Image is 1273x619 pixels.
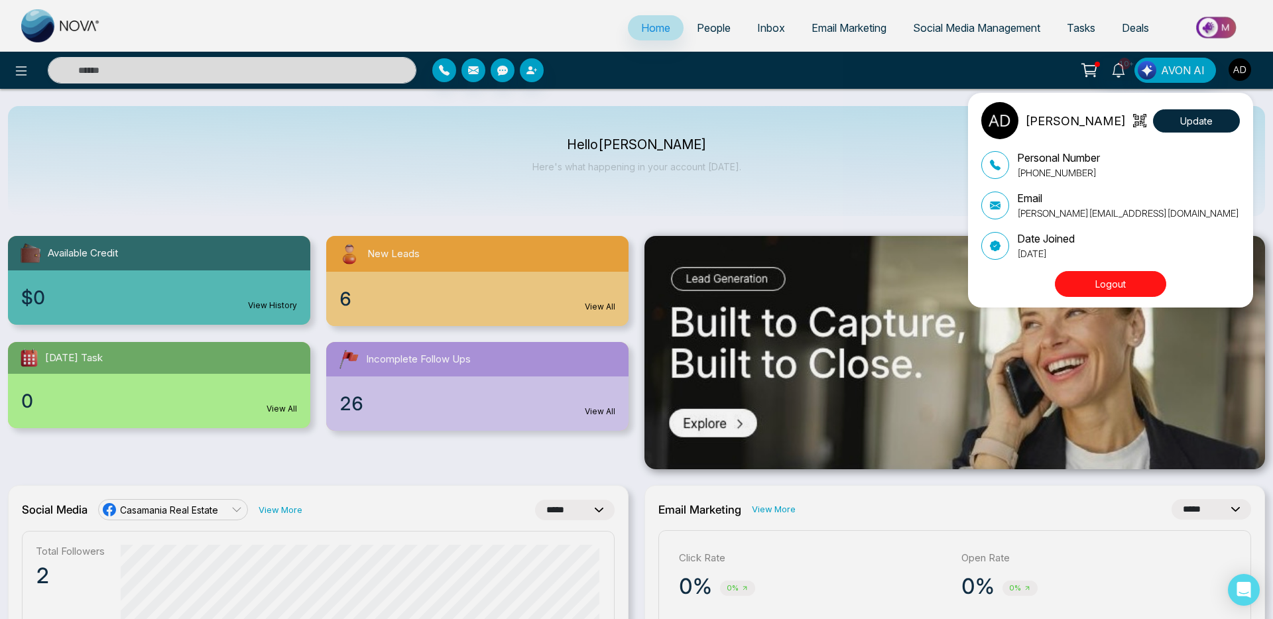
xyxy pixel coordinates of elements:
p: Email [1017,190,1239,206]
button: Update [1153,109,1240,133]
p: Personal Number [1017,150,1100,166]
div: Open Intercom Messenger [1228,574,1260,606]
button: Logout [1055,271,1166,297]
p: [DATE] [1017,247,1075,260]
p: Date Joined [1017,231,1075,247]
p: [PERSON_NAME] [1025,112,1126,130]
p: [PERSON_NAME][EMAIL_ADDRESS][DOMAIN_NAME] [1017,206,1239,220]
p: [PHONE_NUMBER] [1017,166,1100,180]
